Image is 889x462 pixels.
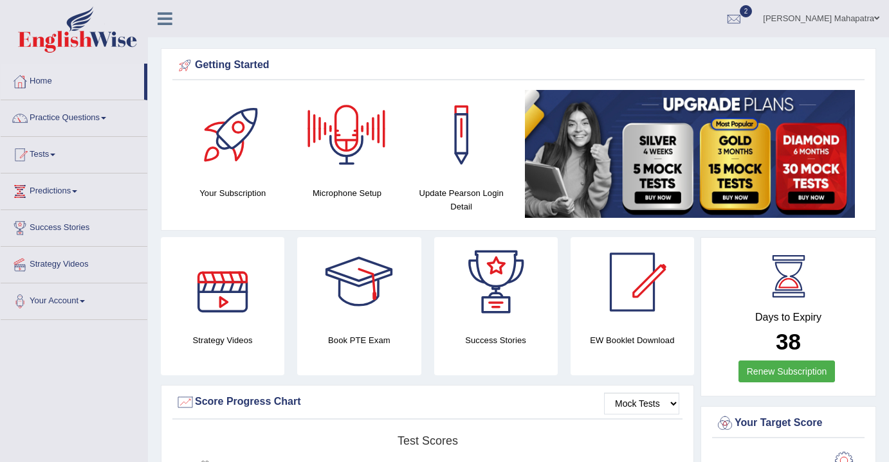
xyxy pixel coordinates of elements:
h4: EW Booklet Download [571,333,694,347]
h4: Microphone Setup [297,186,398,200]
div: Getting Started [176,56,861,75]
a: Your Account [1,283,147,315]
a: Renew Subscription [738,360,836,382]
a: Tests [1,137,147,169]
b: 38 [776,329,801,354]
h4: Book PTE Exam [297,333,421,347]
div: Your Target Score [715,414,861,433]
h4: Days to Expiry [715,312,861,323]
span: 2 [740,5,753,17]
a: Home [1,64,144,96]
h4: Success Stories [434,333,558,347]
a: Practice Questions [1,100,147,132]
a: Predictions [1,173,147,206]
img: small5.jpg [525,90,855,218]
div: Score Progress Chart [176,393,679,412]
a: Success Stories [1,210,147,242]
tspan: Test scores [398,434,458,447]
a: Strategy Videos [1,247,147,279]
h4: Your Subscription [182,186,284,200]
h4: Strategy Videos [161,333,284,347]
h4: Update Pearson Login Detail [410,186,512,213]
